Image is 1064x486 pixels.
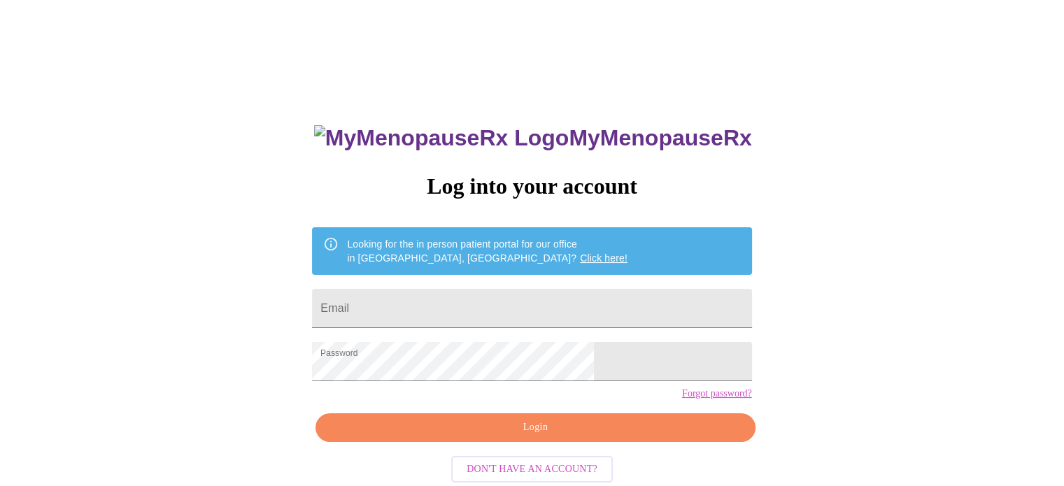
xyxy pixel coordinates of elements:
[451,456,613,483] button: Don't have an account?
[448,462,616,473] a: Don't have an account?
[332,419,739,436] span: Login
[314,125,569,151] img: MyMenopauseRx Logo
[315,413,755,442] button: Login
[580,252,627,264] a: Click here!
[467,461,597,478] span: Don't have an account?
[682,388,752,399] a: Forgot password?
[312,173,751,199] h3: Log into your account
[347,231,627,271] div: Looking for the in person patient portal for our office in [GEOGRAPHIC_DATA], [GEOGRAPHIC_DATA]?
[314,125,752,151] h3: MyMenopauseRx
